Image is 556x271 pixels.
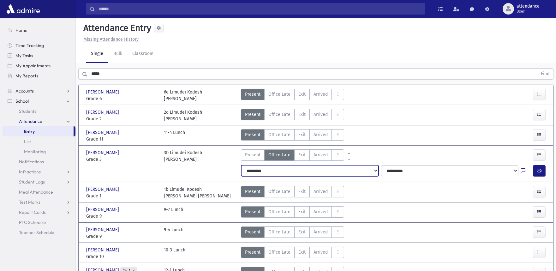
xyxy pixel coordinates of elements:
div: AttTypes [241,149,344,163]
div: 3b Limudei Kodesh [PERSON_NAME] [164,149,202,163]
div: 2d Limudei Kodesh [PERSON_NAME] [164,109,202,122]
a: Students [3,106,75,116]
a: Teacher Schedule [3,227,75,238]
span: [PERSON_NAME] [86,109,120,116]
span: Exit [298,249,306,256]
span: Arrived [314,208,328,215]
span: Grade 2 [86,116,158,122]
span: Exit [298,229,306,235]
a: Single [86,45,108,63]
span: Present [245,208,260,215]
span: Office Late [268,152,290,158]
span: Report Cards [19,209,46,215]
a: Home [3,25,75,35]
span: [PERSON_NAME] [86,206,120,213]
span: Grade 1 [86,193,158,199]
span: List [24,139,31,144]
span: Exit [298,208,306,215]
span: Grade 9 [86,233,158,240]
div: AttTypes [241,109,344,122]
a: List [3,136,75,147]
input: Search [95,3,425,15]
span: [PERSON_NAME] [86,129,120,136]
a: Attendance [3,116,75,126]
a: My Reports [3,71,75,81]
span: Grade 6 [86,95,158,102]
span: Arrived [314,111,328,118]
span: Exit [298,91,306,98]
span: Present [245,131,260,138]
span: Arrived [314,91,328,98]
span: Arrived [314,249,328,256]
span: Present [245,188,260,195]
span: Entry [24,129,35,134]
span: My Appointments [15,63,51,69]
span: Office Late [268,229,290,235]
span: Arrived [314,152,328,158]
a: My Appointments [3,61,75,71]
a: School [3,96,75,106]
a: Report Cards [3,207,75,217]
span: Meal Attendance [19,189,53,195]
a: Meal Attendance [3,187,75,197]
a: Time Tracking [3,40,75,51]
a: Monitoring [3,147,75,157]
a: My Tasks [3,51,75,61]
span: Test Marks [19,199,40,205]
span: [PERSON_NAME] [86,226,120,233]
span: Time Tracking [15,43,44,48]
div: 11-4 Lunch [164,129,185,142]
span: Student Logs [19,179,45,185]
span: Attendance [19,118,42,124]
div: AttTypes [241,129,344,142]
div: 1b Limudei Kodesh [PERSON_NAME] [PERSON_NAME] [164,186,231,199]
span: Present [245,229,260,235]
img: AdmirePro [5,3,41,15]
span: Arrived [314,131,328,138]
span: [PERSON_NAME] [86,186,120,193]
span: User [517,9,540,14]
span: Office Late [268,131,290,138]
span: Grade 3 [86,156,158,163]
span: Teacher Schedule [19,230,54,235]
span: My Tasks [15,53,33,58]
span: Arrived [314,188,328,195]
a: Notifications [3,157,75,167]
div: 6e Limudei Kodesh [PERSON_NAME] [164,89,202,102]
span: Monitoring [24,149,46,154]
h5: Attendance Entry [81,23,151,33]
span: Office Late [268,188,290,195]
span: Arrived [314,229,328,235]
span: Notifications [19,159,44,165]
a: Missing Attendance History [81,37,139,42]
div: AttTypes [241,206,344,220]
span: Exit [298,188,306,195]
a: Accounts [3,86,75,96]
span: School [15,98,29,104]
u: Missing Attendance History [83,37,139,42]
a: Classroom [127,45,158,63]
span: Present [245,111,260,118]
div: AttTypes [241,186,344,199]
span: Office Late [268,249,290,256]
div: AttTypes [241,226,344,240]
span: Home [15,27,27,33]
a: Entry [3,126,74,136]
div: 10-3 Lunch [164,247,185,260]
a: Test Marks [3,197,75,207]
div: AttTypes [241,247,344,260]
span: Office Late [268,91,290,98]
span: [PERSON_NAME] [86,89,120,95]
span: [PERSON_NAME] [86,149,120,156]
span: Grade 11 [86,136,158,142]
span: Exit [298,131,306,138]
span: [PERSON_NAME] [86,247,120,253]
a: Infractions [3,167,75,177]
span: Grade 9 [86,213,158,220]
a: Bulk [108,45,127,63]
span: My Reports [15,73,38,79]
button: Find [537,69,553,79]
div: 9-4 Lunch [164,226,183,240]
span: PTC Schedule [19,220,46,225]
a: PTC Schedule [3,217,75,227]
